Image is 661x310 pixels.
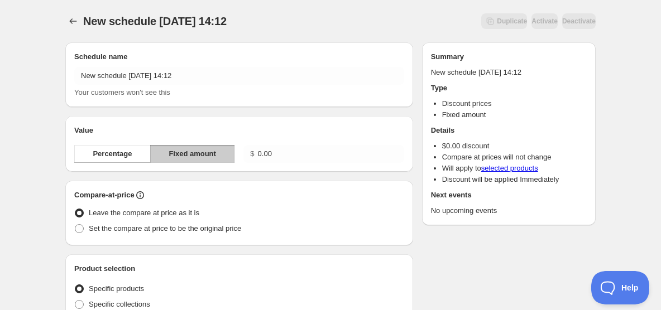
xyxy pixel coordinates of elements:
[150,145,234,163] button: Fixed amount
[169,148,216,159] span: Fixed amount
[74,263,404,274] h2: Product selection
[89,300,150,308] span: Specific collections
[89,224,241,232] span: Set the compare at price to be the original price
[481,164,538,172] a: selected products
[89,209,199,217] span: Leave the compare at price as it is
[93,148,132,159] span: Percentage
[74,190,135,201] h2: Compare-at-price
[431,205,587,216] p: No upcoming events
[74,51,404,62] h2: Schedule name
[431,125,587,136] h2: Details
[431,83,587,94] h2: Type
[442,152,587,163] li: Compare at prices will not change
[442,98,587,109] li: Discount prices
[431,190,587,201] h2: Next events
[442,174,587,185] li: Discount will be applied Immediately
[442,163,587,174] li: Will apply to
[74,145,151,163] button: Percentage
[431,67,587,78] p: New schedule [DATE] 14:12
[250,149,254,158] span: $
[431,51,587,62] h2: Summary
[89,284,144,293] span: Specific products
[442,109,587,120] li: Fixed amount
[65,13,81,29] button: Schedules
[83,15,227,27] span: New schedule [DATE] 14:12
[442,141,587,152] li: $ 0.00 discount
[74,125,404,136] h2: Value
[74,88,170,96] span: Your customers won't see this
[591,271,650,304] iframe: Toggle Customer Support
